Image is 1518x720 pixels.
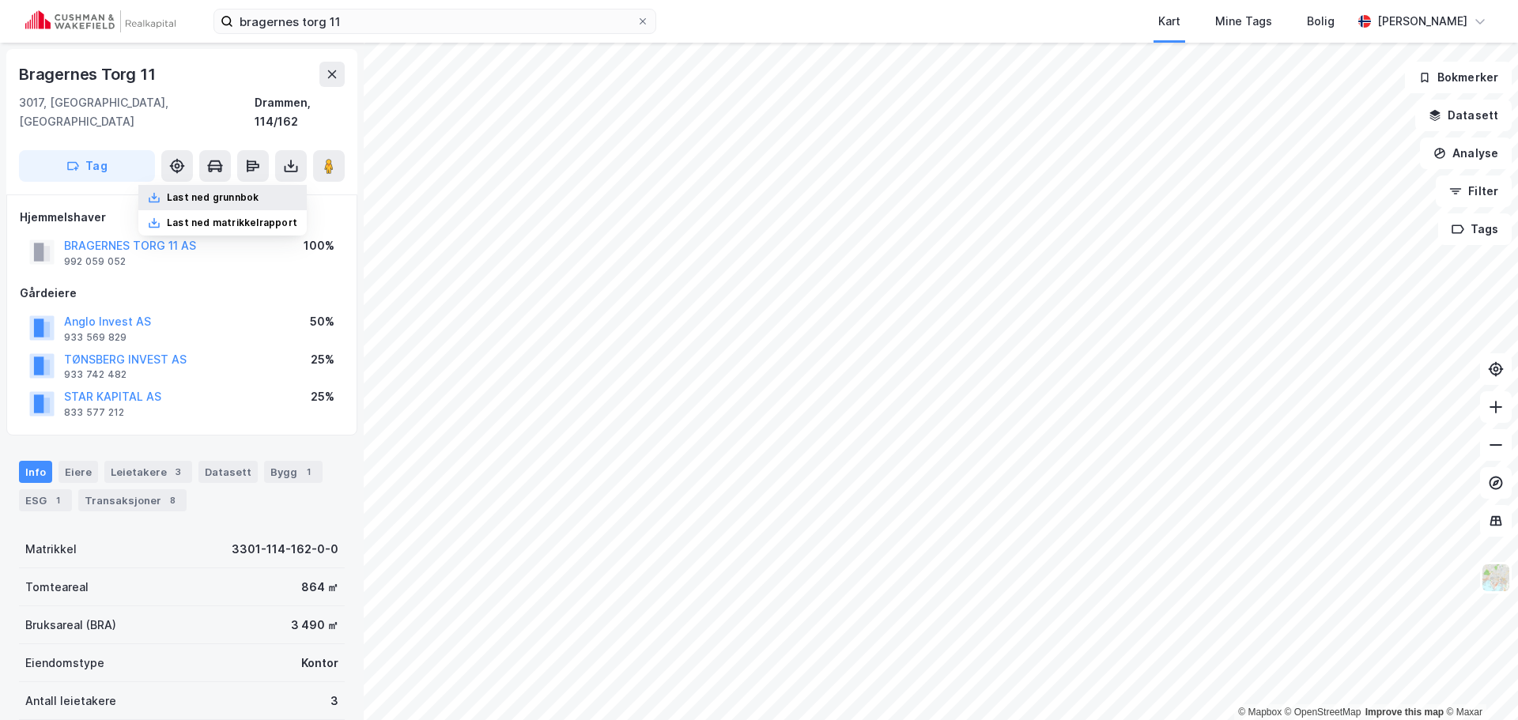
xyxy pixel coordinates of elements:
[25,10,176,32] img: cushman-wakefield-realkapital-logo.202ea83816669bd177139c58696a8fa1.svg
[1285,707,1361,718] a: OpenStreetMap
[50,492,66,508] div: 1
[1439,644,1518,720] iframe: Chat Widget
[25,692,116,711] div: Antall leietakere
[167,217,297,229] div: Last ned matrikkelrapport
[64,406,124,419] div: 833 577 212
[170,464,186,480] div: 3
[59,461,98,483] div: Eiere
[25,540,77,559] div: Matrikkel
[64,255,126,268] div: 992 059 052
[291,616,338,635] div: 3 490 ㎡
[1307,12,1335,31] div: Bolig
[1238,707,1282,718] a: Mapbox
[1377,12,1467,31] div: [PERSON_NAME]
[1439,644,1518,720] div: Kontrollprogram for chat
[164,492,180,508] div: 8
[300,464,316,480] div: 1
[19,62,159,87] div: Bragernes Torg 11
[1365,707,1444,718] a: Improve this map
[19,150,155,182] button: Tag
[311,387,334,406] div: 25%
[25,616,116,635] div: Bruksareal (BRA)
[19,93,255,131] div: 3017, [GEOGRAPHIC_DATA], [GEOGRAPHIC_DATA]
[19,489,72,511] div: ESG
[1405,62,1512,93] button: Bokmerker
[78,489,187,511] div: Transaksjoner
[304,236,334,255] div: 100%
[233,9,636,33] input: Søk på adresse, matrikkel, gårdeiere, leietakere eller personer
[198,461,258,483] div: Datasett
[19,461,52,483] div: Info
[330,692,338,711] div: 3
[1438,213,1512,245] button: Tags
[255,93,345,131] div: Drammen, 114/162
[301,578,338,597] div: 864 ㎡
[1415,100,1512,131] button: Datasett
[20,284,344,303] div: Gårdeiere
[25,578,89,597] div: Tomteareal
[301,654,338,673] div: Kontor
[104,461,192,483] div: Leietakere
[232,540,338,559] div: 3301-114-162-0-0
[310,312,334,331] div: 50%
[1436,175,1512,207] button: Filter
[64,331,126,344] div: 933 569 829
[64,368,126,381] div: 933 742 482
[1158,12,1180,31] div: Kart
[167,191,259,204] div: Last ned grunnbok
[311,350,334,369] div: 25%
[1215,12,1272,31] div: Mine Tags
[1420,138,1512,169] button: Analyse
[20,208,344,227] div: Hjemmelshaver
[25,654,104,673] div: Eiendomstype
[264,461,323,483] div: Bygg
[1481,563,1511,593] img: Z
